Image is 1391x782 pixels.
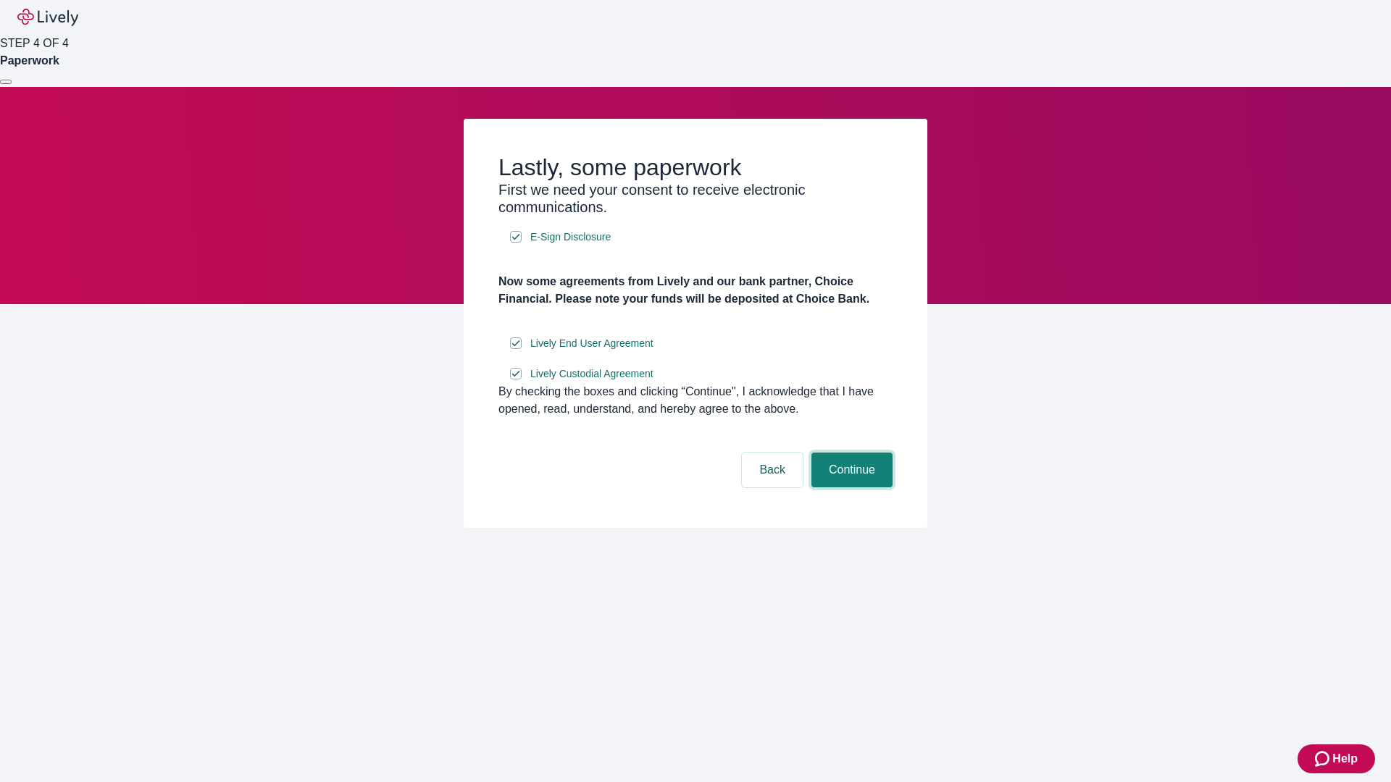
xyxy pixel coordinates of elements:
button: Zendesk support iconHelp [1298,744,1375,773]
span: Lively Custodial Agreement [530,366,653,382]
h4: Now some agreements from Lively and our bank partner, Choice Financial. Please note your funds wi... [498,273,893,308]
a: e-sign disclosure document [527,228,614,246]
button: Continue [811,453,893,487]
svg: Zendesk support icon [1315,750,1332,768]
h3: First we need your consent to receive electronic communications. [498,181,893,216]
a: e-sign disclosure document [527,365,656,383]
span: Help [1332,750,1358,768]
a: e-sign disclosure document [527,335,656,353]
h2: Lastly, some paperwork [498,154,893,181]
span: E-Sign Disclosure [530,230,611,245]
img: Lively [17,9,78,26]
div: By checking the boxes and clicking “Continue", I acknowledge that I have opened, read, understand... [498,383,893,418]
span: Lively End User Agreement [530,336,653,351]
button: Back [742,453,803,487]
